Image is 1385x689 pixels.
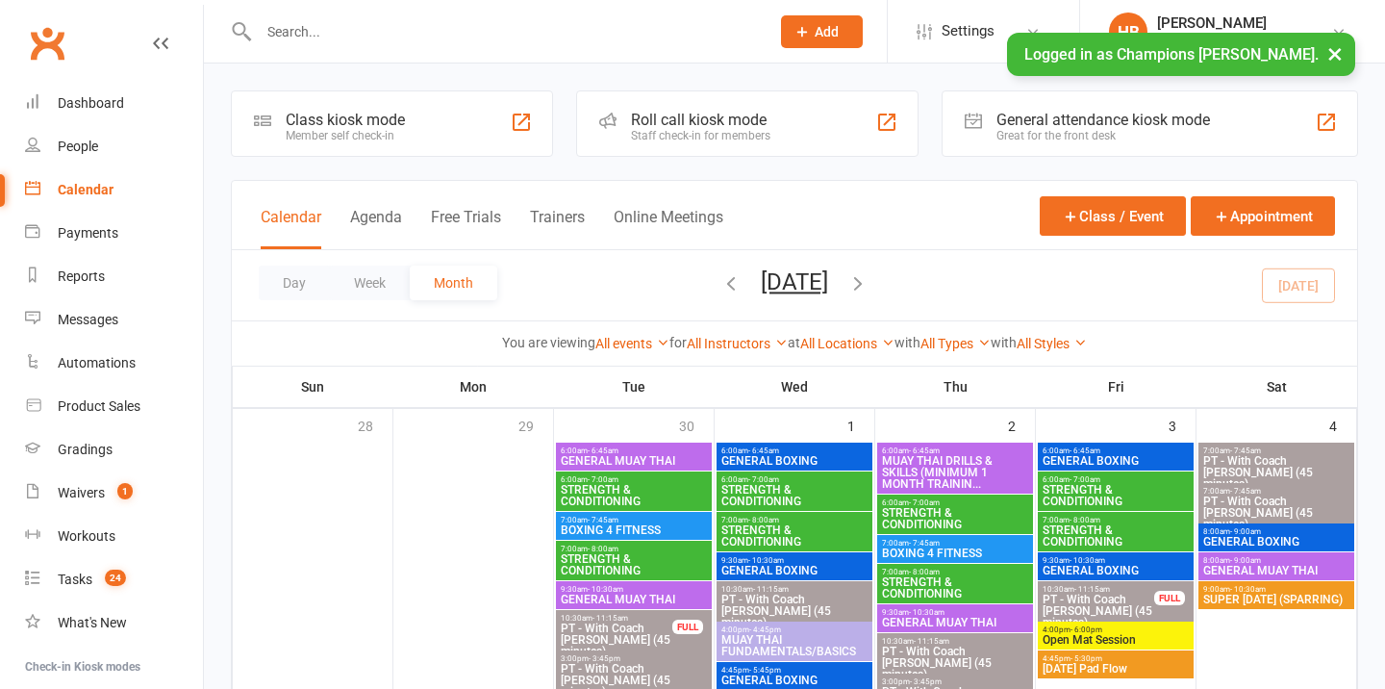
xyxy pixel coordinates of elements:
[1042,634,1190,646] span: Open Mat Session
[1109,13,1147,51] div: HB
[58,398,140,414] div: Product Sales
[720,447,869,455] span: 6:00am
[1230,527,1261,536] span: - 9:00am
[58,485,105,500] div: Waivers
[875,367,1036,407] th: Thu
[1202,536,1350,548] span: GENERAL BOXING
[720,675,869,686] span: GENERAL BOXING
[1230,487,1261,496] span: - 7:45am
[560,594,708,605] span: GENERAL MUAY THAI
[105,570,126,586] span: 24
[1154,591,1185,605] div: FULL
[58,442,113,457] div: Gradings
[1070,556,1105,565] span: - 10:30am
[588,475,618,484] span: - 7:00am
[25,601,203,645] a: What's New
[233,367,393,407] th: Sun
[1070,447,1100,455] span: - 6:45am
[560,475,708,484] span: 6:00am
[881,646,1029,680] span: PT - With Coach [PERSON_NAME] (45 minutes)
[1329,409,1356,441] div: 4
[881,568,1029,576] span: 7:00am
[588,545,618,553] span: - 8:00am
[749,625,781,634] span: - 4:45pm
[748,475,779,484] span: - 7:00am
[259,266,330,300] button: Day
[748,447,779,455] span: - 6:45am
[117,483,133,499] span: 1
[1042,594,1155,628] span: PT - With Coach [PERSON_NAME] (45 minutes)
[669,335,687,350] strong: for
[58,528,115,544] div: Workouts
[1042,565,1190,576] span: GENERAL BOXING
[1070,625,1102,634] span: - 6:00pm
[881,539,1029,548] span: 7:00am
[58,615,127,630] div: What's New
[1157,32,1331,49] div: Champions [PERSON_NAME]
[25,515,203,558] a: Workouts
[1040,196,1186,236] button: Class / Event
[502,335,595,350] strong: You are viewing
[881,637,1029,646] span: 10:30am
[996,111,1210,129] div: General attendance kiosk mode
[815,24,839,39] span: Add
[1202,527,1350,536] span: 8:00am
[560,516,708,524] span: 7:00am
[909,539,940,548] span: - 7:45am
[1070,654,1102,663] span: - 5:30pm
[881,617,1029,628] span: GENERAL MUAY THAI
[58,268,105,284] div: Reports
[1191,196,1335,236] button: Appointment
[788,335,800,350] strong: at
[58,95,124,111] div: Dashboard
[554,367,715,407] th: Tue
[1042,585,1155,594] span: 10:30am
[350,208,402,249] button: Agenda
[672,620,703,634] div: FULL
[679,409,714,441] div: 30
[1042,625,1190,634] span: 4:00pm
[1202,594,1350,605] span: SUPER [DATE] (SPARRING)
[560,553,708,576] span: STRENGTH & CONDITIONING
[25,298,203,342] a: Messages
[589,654,620,663] span: - 3:45pm
[560,654,708,663] span: 3:00pm
[25,472,203,515] a: Waivers 1
[1036,367,1196,407] th: Fri
[720,594,869,628] span: PT - With Coach [PERSON_NAME] (45 minutes)
[720,585,869,594] span: 10:30am
[58,572,92,587] div: Tasks
[25,255,203,298] a: Reports
[687,336,788,351] a: All Instructors
[1024,45,1319,64] span: Logged in as Champions [PERSON_NAME].
[910,677,942,686] span: - 3:45pm
[753,585,789,594] span: - 11:15am
[614,208,723,249] button: Online Meetings
[720,455,869,467] span: GENERAL BOXING
[748,516,779,524] span: - 8:00am
[748,556,784,565] span: - 10:30am
[847,409,874,441] div: 1
[881,498,1029,507] span: 6:00am
[942,10,995,53] span: Settings
[914,637,949,646] span: - 11:15am
[560,455,708,467] span: GENERAL MUAY THAI
[58,355,136,370] div: Automations
[909,447,940,455] span: - 6:45am
[1202,447,1350,455] span: 7:00am
[1042,447,1190,455] span: 6:00am
[720,565,869,576] span: GENERAL BOXING
[749,666,781,675] span: - 5:45pm
[631,111,770,129] div: Roll call kiosk mode
[881,507,1029,530] span: STRENGTH & CONDITIONING
[393,367,554,407] th: Mon
[286,129,405,142] div: Member self check-in
[25,212,203,255] a: Payments
[530,208,585,249] button: Trainers
[1230,447,1261,455] span: - 7:45am
[1202,585,1350,594] span: 9:00am
[1169,409,1196,441] div: 3
[909,568,940,576] span: - 8:00am
[560,447,708,455] span: 6:00am
[761,268,828,295] button: [DATE]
